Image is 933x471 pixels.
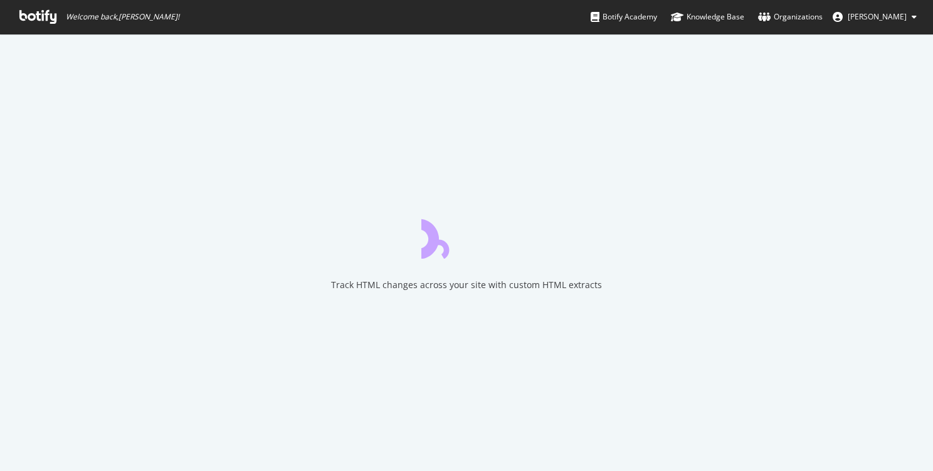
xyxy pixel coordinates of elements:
button: [PERSON_NAME] [823,7,927,27]
div: Knowledge Base [671,11,744,23]
div: Track HTML changes across your site with custom HTML extracts [331,279,602,291]
div: animation [421,214,512,259]
div: Botify Academy [591,11,657,23]
div: Organizations [758,11,823,23]
span: Katie Greenwood [848,11,907,22]
span: Welcome back, [PERSON_NAME] ! [66,12,179,22]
